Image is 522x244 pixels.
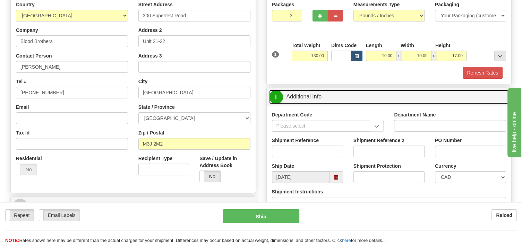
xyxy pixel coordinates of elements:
label: Zip / Postal [138,129,164,136]
label: Residential [16,155,42,162]
button: Ship [223,209,299,223]
a: @ eAlerts [13,199,253,213]
label: Department Code [272,111,313,118]
span: @ [13,199,27,212]
label: Shipment Reference 2 [353,137,404,144]
label: Save / Update in Address Book [199,155,250,169]
label: State / Province [138,104,175,111]
iframe: chat widget [506,87,521,157]
label: Shipment Instructions [272,188,323,195]
a: IAdditional Info [269,90,509,104]
div: ... [494,51,506,61]
label: Length [366,42,382,49]
label: Contact Person [16,52,52,59]
button: Refresh Rates [463,67,503,79]
label: Department Name [394,111,436,118]
span: 1 [272,51,279,58]
label: Height [435,42,451,49]
label: Repeat [6,210,34,221]
label: Dims Code [331,42,357,49]
label: Shipment Reference [272,137,319,144]
label: Tax Id [16,129,29,136]
label: City [138,78,147,85]
label: Shipment Protection [353,163,401,169]
label: Recipient Type [138,155,173,162]
b: Reload [496,212,512,218]
span: I [269,90,283,104]
label: Packaging [435,1,459,8]
label: Total Weight [292,42,320,49]
label: PO Number [435,137,462,144]
label: Email Labels [39,210,80,221]
input: Enter a location [138,10,250,21]
label: No [200,171,220,182]
span: x [396,51,401,61]
label: No [16,164,37,175]
label: Address 3 [138,52,162,59]
div: live help - online [5,4,64,12]
span: x [431,51,436,61]
label: Address 2 [138,27,162,34]
label: Currency [435,163,456,169]
label: Width [401,42,414,49]
label: Tel # [16,78,27,85]
label: Ship Date [272,163,294,169]
label: Measurements Type [353,1,400,8]
a: here [342,238,351,243]
input: Please select [272,120,370,132]
button: Reload [491,209,517,221]
label: Company [16,27,38,34]
label: Packages [272,1,294,8]
label: Country [16,1,35,8]
label: Email [16,104,29,111]
span: NOTE: [5,238,19,243]
label: Street Address [138,1,173,8]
